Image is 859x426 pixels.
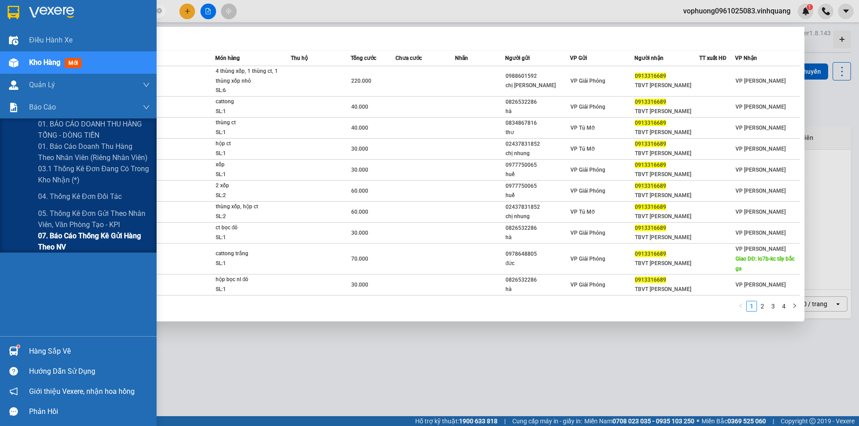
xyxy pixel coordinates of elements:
div: chị nhung [506,212,570,221]
a: 1 [747,301,757,311]
div: đức [506,259,570,268]
div: 0834867816 [506,118,570,128]
span: VP [PERSON_NAME] [736,209,786,215]
div: SL: 2 [216,191,283,201]
span: Thu hộ [291,55,308,61]
span: right [792,303,797,308]
span: 0913316689 [635,225,666,231]
a: 3 [768,301,778,311]
div: 2 xốp [216,181,283,191]
div: TBVT [PERSON_NAME] [635,107,699,116]
span: Giao DĐ: lo7b-kc tây bắc ga [736,256,795,272]
div: SL: 1 [216,233,283,243]
span: 30.000 [351,146,368,152]
span: VP Giải Phóng [570,230,605,236]
span: VP Tú Mỡ [570,209,595,215]
div: SL: 1 [216,107,283,117]
span: 30.000 [351,282,368,288]
span: 0913316689 [635,277,666,283]
div: TBVT [PERSON_NAME] [635,128,699,137]
div: SL: 1 [216,170,283,180]
span: Quản Lý [29,79,55,90]
span: close-circle [157,7,162,16]
div: huế [506,191,570,200]
div: ct bọc đỏ [216,223,283,233]
span: 0913316689 [635,99,666,105]
span: 60.000 [351,188,368,194]
button: left [736,301,746,312]
div: SL: 1 [216,285,283,295]
span: 40.000 [351,125,368,131]
span: Điều hành xe [29,34,72,46]
img: warehouse-icon [9,80,18,90]
span: 07. Báo cáo thống kê gửi hàng theo NV [38,230,150,253]
div: 0977750065 [506,181,570,191]
span: Chưa cước [395,55,422,61]
img: warehouse-icon [9,58,18,67]
span: VP Giải Phóng [570,188,605,194]
div: SL: 1 [216,149,283,159]
span: question-circle [9,367,18,375]
div: TBVT [PERSON_NAME] [635,212,699,221]
span: 0913316689 [635,204,666,210]
span: Tổng cước [351,55,376,61]
div: 0988601592 [506,72,570,81]
span: mới [65,58,81,68]
span: 0913316689 [635,73,666,79]
span: VP [PERSON_NAME] [736,188,786,194]
li: 3 [768,301,778,312]
span: 220.000 [351,78,371,84]
div: 02437831852 [506,202,570,212]
div: 0826532286 [506,224,570,233]
span: close-circle [157,8,162,13]
div: 0978648805 [506,249,570,259]
span: VP [PERSON_NAME] [736,167,786,173]
div: Hàng sắp về [29,345,150,358]
span: 30.000 [351,167,368,173]
span: VP Gửi [570,55,587,61]
span: VP Tú Mỡ [570,125,595,131]
div: cattong trắng [216,249,283,259]
span: left [738,303,744,308]
div: Hướng dẫn sử dụng [29,365,150,378]
div: chị [PERSON_NAME] [506,81,570,90]
span: Người nhận [634,55,663,61]
span: Giới thiệu Vexere, nhận hoa hồng [29,386,135,397]
div: TBVT [PERSON_NAME] [635,259,699,268]
span: VP Giải Phóng [570,167,605,173]
div: TBVT [PERSON_NAME] [635,233,699,242]
div: cattong [216,97,283,107]
div: SL: 6 [216,86,283,96]
div: 02437831852 [506,139,570,149]
div: TBVT [PERSON_NAME] [635,81,699,90]
sup: 1 [17,345,20,348]
span: 0913316689 [635,120,666,126]
span: 04. Thống kê đơn đối tác [38,191,122,202]
span: 40.000 [351,104,368,110]
span: VP [PERSON_NAME] [736,104,786,110]
div: huế [506,170,570,179]
div: 0826532286 [506,97,570,107]
div: SL: 1 [216,259,283,269]
div: thùng ct [216,118,283,128]
span: VP Giải Phóng [570,78,605,84]
div: hộp bọc nl đỏ [216,275,283,285]
div: TBVT [PERSON_NAME] [635,149,699,158]
span: VP [PERSON_NAME] [736,125,786,131]
span: VP [PERSON_NAME] [736,146,786,152]
div: SL: 2 [216,212,283,222]
span: VP [PERSON_NAME] [736,78,786,84]
div: TBVT [PERSON_NAME] [635,170,699,179]
a: 4 [779,301,789,311]
div: hộp ct [216,139,283,149]
div: 0977750065 [506,160,570,170]
span: VP Giải Phóng [570,256,605,262]
img: warehouse-icon [9,346,18,356]
div: TBVT [PERSON_NAME] [635,285,699,294]
img: warehouse-icon [9,36,18,45]
div: thùng xốp, hộp ct [216,202,283,212]
li: 2 [757,301,768,312]
span: down [143,104,150,111]
div: xốp [216,160,283,170]
span: 03.1 Thống kê đơn đang có trong kho nhận (*) [38,163,150,186]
